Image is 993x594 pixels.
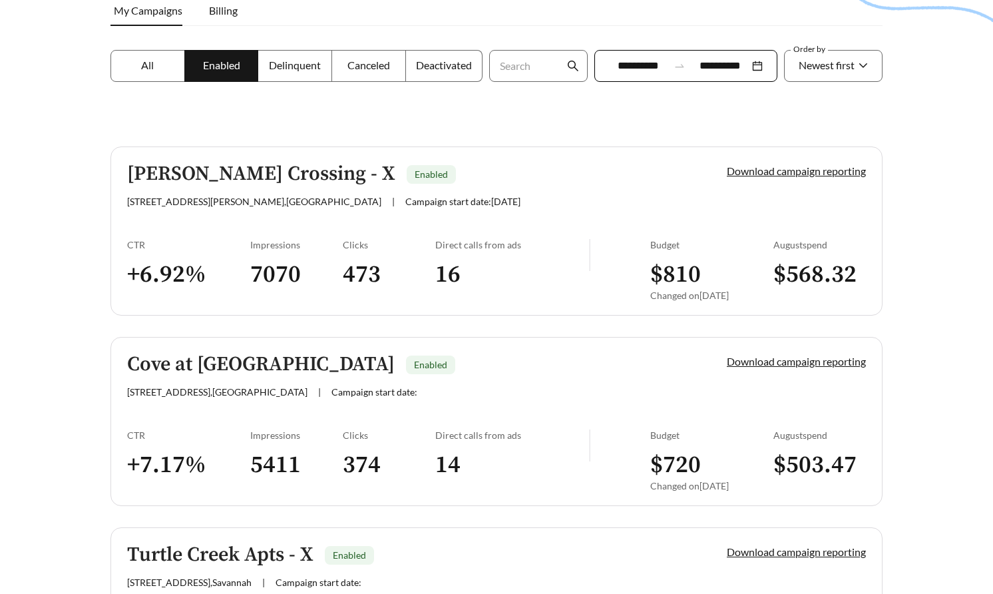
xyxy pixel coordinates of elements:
[773,450,866,480] h3: $ 503.47
[650,260,773,290] h3: $ 810
[589,430,590,461] img: line
[799,59,855,71] span: Newest first
[127,544,313,566] h5: Turtle Creek Apts - X
[589,239,590,271] img: line
[114,4,182,17] span: My Campaigns
[127,260,250,290] h3: + 6.92 %
[127,163,395,185] h5: [PERSON_NAME] Crossing - X
[203,59,240,71] span: Enabled
[650,430,773,441] div: Budget
[110,147,883,316] a: [PERSON_NAME] Crossing - XEnabled[STREET_ADDRESS][PERSON_NAME],[GEOGRAPHIC_DATA]|Campaign start d...
[127,386,307,398] span: [STREET_ADDRESS] , [GEOGRAPHIC_DATA]
[250,260,343,290] h3: 7070
[343,260,435,290] h3: 473
[127,450,250,480] h3: + 7.17 %
[262,577,265,588] span: |
[333,549,366,561] span: Enabled
[127,577,252,588] span: [STREET_ADDRESS] , Savannah
[435,450,589,480] h3: 14
[343,450,435,480] h3: 374
[414,359,447,370] span: Enabled
[727,164,866,177] a: Download campaign reporting
[405,196,520,207] span: Campaign start date: [DATE]
[127,354,395,376] h5: Cove at [GEOGRAPHIC_DATA]
[727,545,866,558] a: Download campaign reporting
[435,239,589,250] div: Direct calls from ads
[269,59,321,71] span: Delinquent
[773,430,866,441] div: August spend
[318,386,321,398] span: |
[343,430,435,441] div: Clicks
[141,59,154,71] span: All
[250,450,343,480] h3: 5411
[127,196,381,207] span: [STREET_ADDRESS][PERSON_NAME] , [GEOGRAPHIC_DATA]
[674,60,686,72] span: swap-right
[250,430,343,441] div: Impressions
[674,60,686,72] span: to
[110,337,883,506] a: Cove at [GEOGRAPHIC_DATA]Enabled[STREET_ADDRESS],[GEOGRAPHIC_DATA]|Campaign start date:Download c...
[415,168,448,180] span: Enabled
[127,430,250,441] div: CTR
[773,260,866,290] h3: $ 568.32
[650,239,773,250] div: Budget
[773,239,866,250] div: August spend
[727,355,866,368] a: Download campaign reporting
[392,196,395,207] span: |
[435,430,589,441] div: Direct calls from ads
[650,450,773,480] h3: $ 720
[127,239,250,250] div: CTR
[331,386,417,398] span: Campaign start date:
[435,260,589,290] h3: 16
[567,60,579,72] span: search
[209,4,238,17] span: Billing
[416,59,472,71] span: Deactivated
[650,480,773,491] div: Changed on [DATE]
[250,239,343,250] div: Impressions
[347,59,390,71] span: Canceled
[343,239,435,250] div: Clicks
[276,577,361,588] span: Campaign start date:
[650,290,773,301] div: Changed on [DATE]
